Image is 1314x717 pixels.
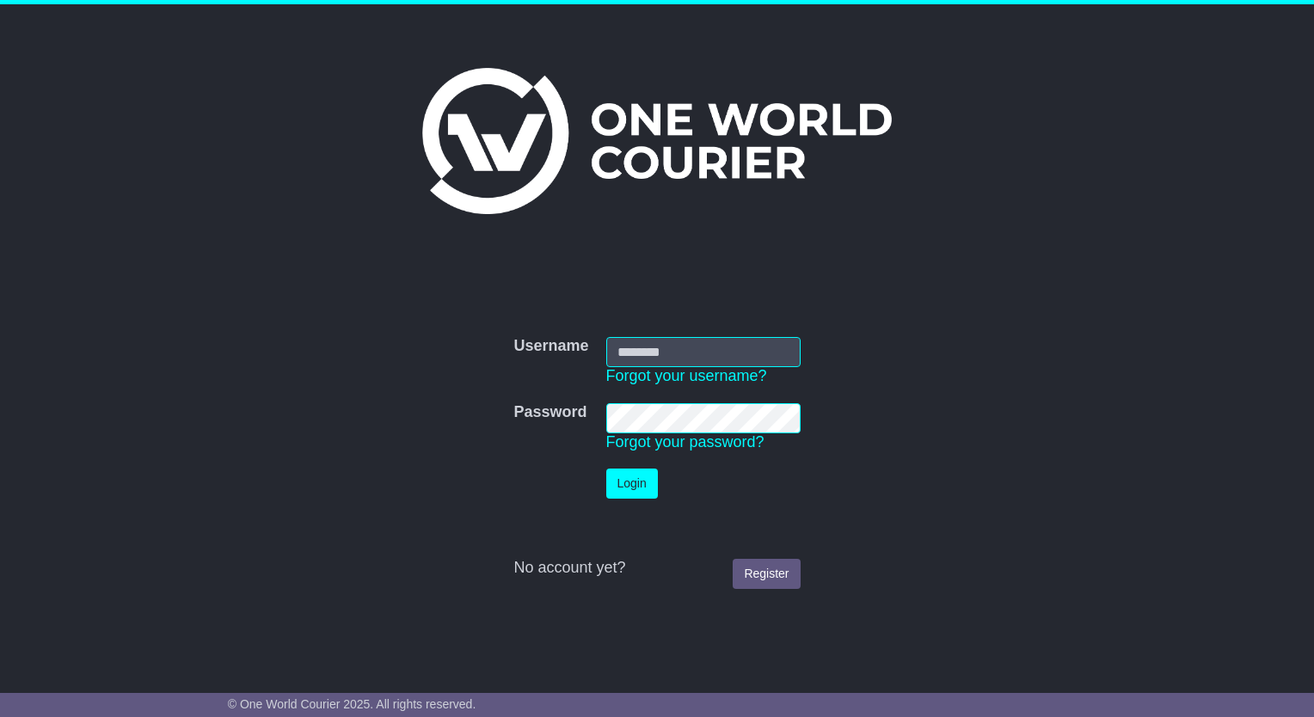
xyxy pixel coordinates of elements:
[513,403,586,422] label: Password
[606,367,767,384] a: Forgot your username?
[606,433,764,450] a: Forgot your password?
[228,697,476,711] span: © One World Courier 2025. All rights reserved.
[422,68,892,214] img: One World
[733,559,800,589] a: Register
[606,469,658,499] button: Login
[513,337,588,356] label: Username
[513,559,800,578] div: No account yet?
